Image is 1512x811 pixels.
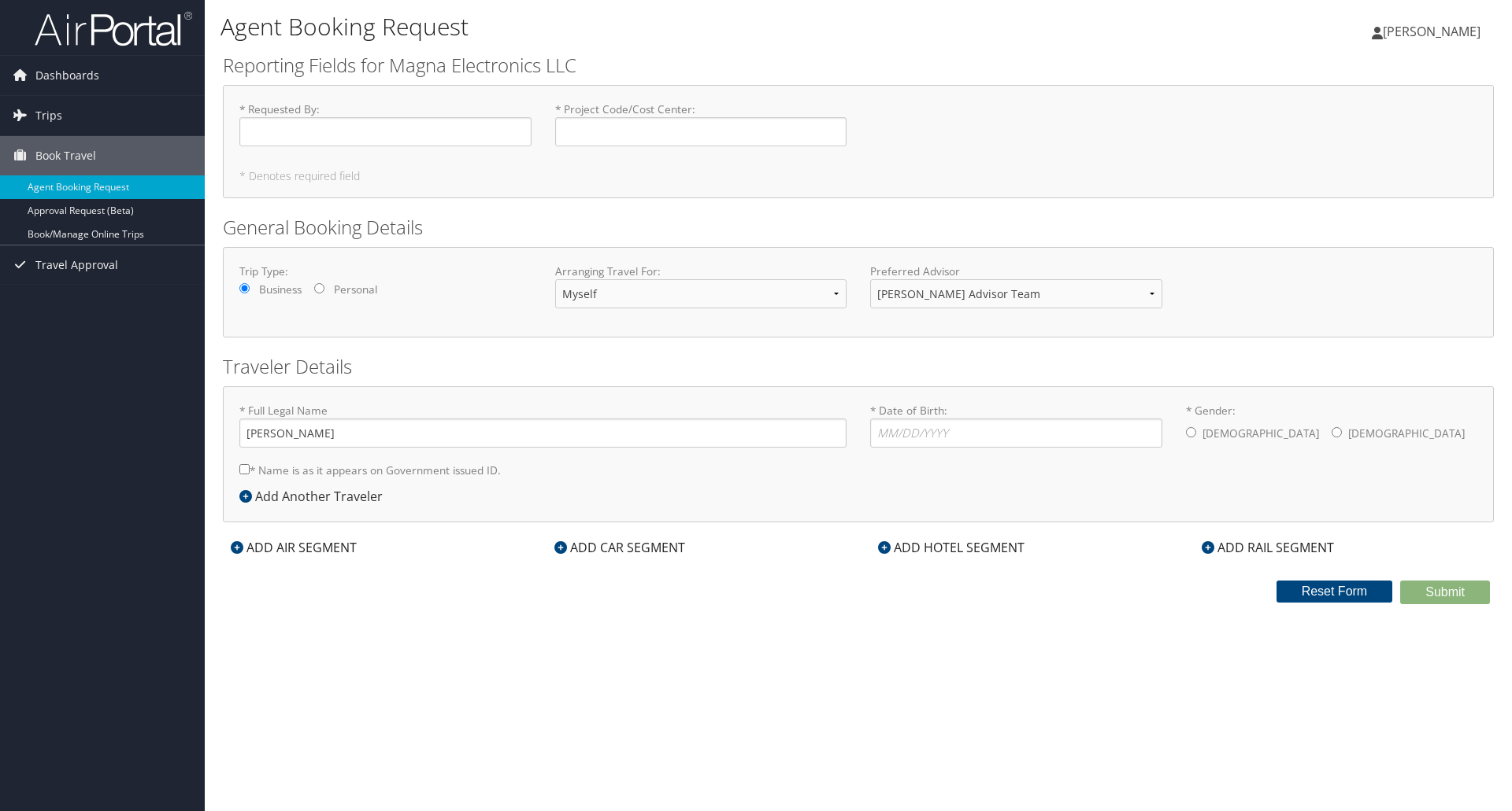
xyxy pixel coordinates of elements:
h2: Reporting Fields for Magna Electronics LLC [223,52,1494,79]
input: * Requested By: [239,117,532,146]
span: Travel Approval [35,245,118,285]
input: * Name is as it appears on Government issued ID. [239,464,250,474]
input: * Gender:[DEMOGRAPHIC_DATA][DEMOGRAPHIC_DATA] [1186,427,1196,437]
label: Arranging Travel For: [555,264,847,279]
label: * Requested By : [239,101,532,146]
button: Reset Form [1277,581,1393,603]
input: * Date of Birth: [870,418,1162,448]
input: * Full Legal Name [239,418,847,448]
input: * Project Code/Cost Center: [555,117,847,146]
span: Dashboards [35,56,99,95]
label: [DEMOGRAPHIC_DATA] [1348,418,1465,448]
label: * Project Code/Cost Center : [555,101,847,146]
label: * Full Legal Name [239,403,847,448]
div: ADD HOTEL SEGMENT [870,538,1032,557]
div: ADD RAIL SEGMENT [1194,538,1342,557]
img: airportal-logo.png [35,10,192,47]
label: * Date of Birth: [870,403,1162,448]
div: Add Another Traveler [239,487,391,506]
label: Trip Type: [239,264,532,279]
label: * Gender: [1186,403,1478,450]
input: * Gender:[DEMOGRAPHIC_DATA][DEMOGRAPHIC_DATA] [1332,427,1342,437]
span: [PERSON_NAME] [1383,23,1480,40]
label: Preferred Advisor [870,264,1162,279]
h1: Agent Booking Request [220,10,1071,43]
h2: Traveler Details [223,353,1494,380]
div: ADD AIR SEGMENT [223,538,365,557]
label: [DEMOGRAPHIC_DATA] [1203,418,1319,448]
div: ADD CAR SEGMENT [547,538,693,557]
label: Personal [334,282,377,297]
h2: General Booking Details [223,214,1494,241]
span: Trips [35,96,62,135]
label: Business [259,282,302,297]
button: Submit [1400,581,1490,604]
h5: * Denotes required field [239,171,1477,182]
label: * Name is as it appears on Government issued ID. [239,455,501,485]
a: [PERSON_NAME] [1372,8,1496,55]
span: Book Travel [35,136,96,175]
